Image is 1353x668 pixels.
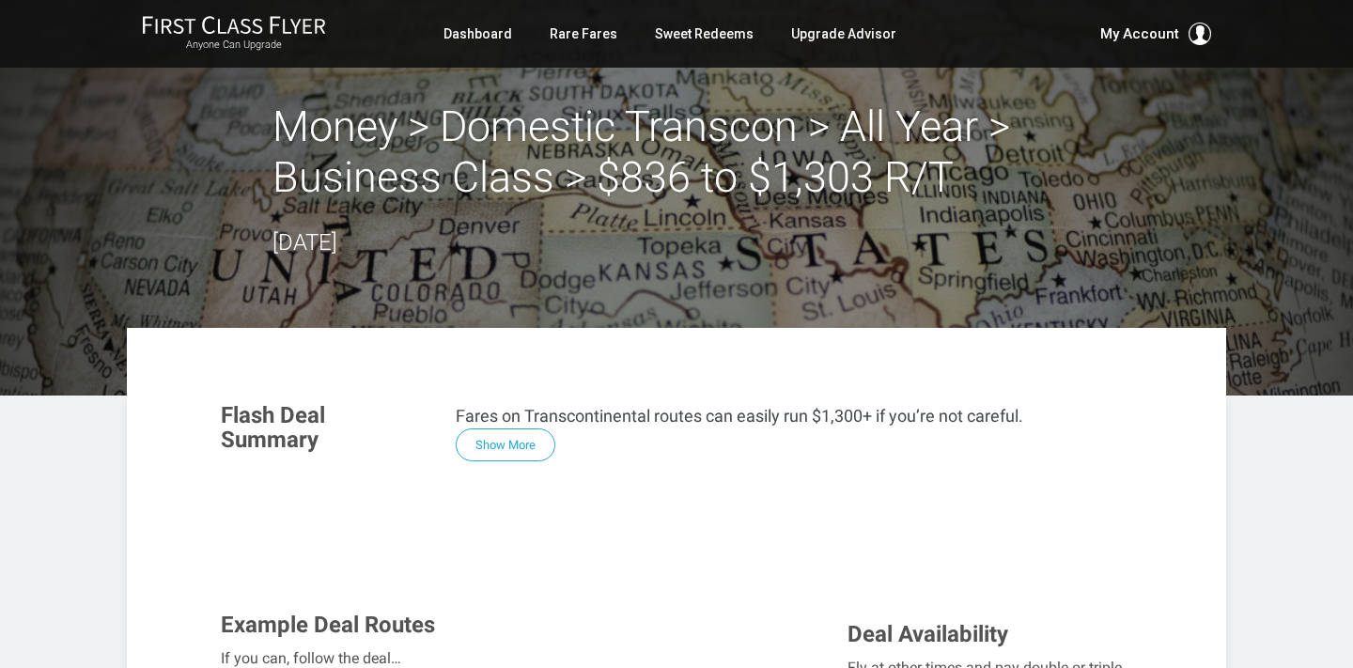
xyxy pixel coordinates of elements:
a: Rare Fares [550,17,617,51]
a: Upgrade Advisor [791,17,896,51]
span: My Account [1100,23,1179,45]
span: Example Deal Routes [221,612,435,638]
a: First Class FlyerAnyone Can Upgrade [142,15,326,53]
a: Dashboard [443,17,512,51]
a: Sweet Redeems [655,17,754,51]
h3: Flash Deal Summary [221,403,428,453]
span: Deal Availability [848,621,1008,647]
p: Fares on Transcontinental routes can easily run $1,300+ if you’re not careful. [456,403,1132,428]
time: [DATE] [272,229,337,256]
h2: Money > Domestic Transcon > All Year > Business Class > $836 to $1,303 R/T [272,101,1081,203]
button: Show More [456,428,555,461]
small: Anyone Can Upgrade [142,39,326,52]
button: My Account [1100,23,1211,45]
img: First Class Flyer [142,15,326,35]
